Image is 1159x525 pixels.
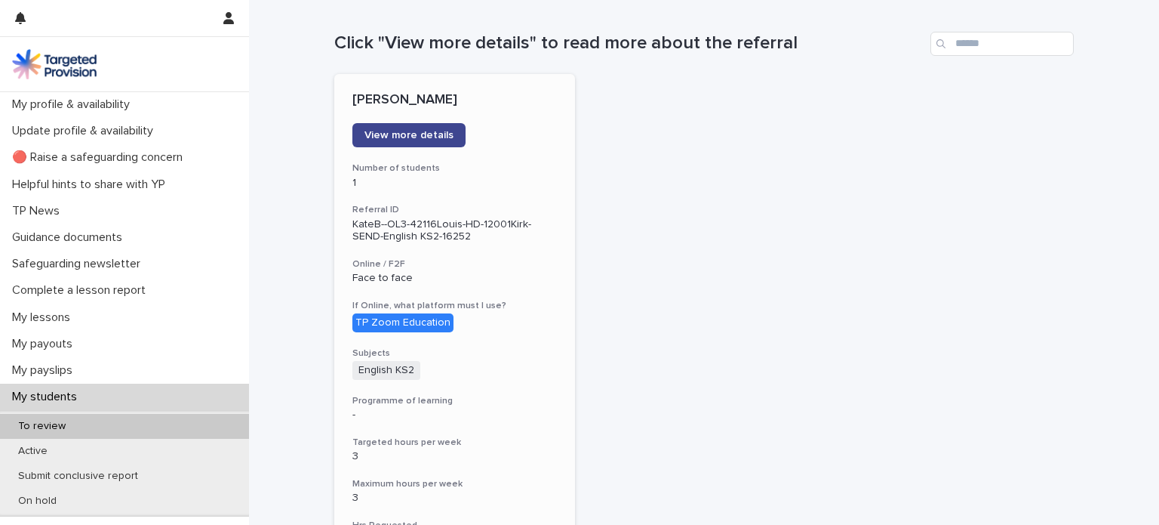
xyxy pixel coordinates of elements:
[6,124,165,138] p: Update profile & availability
[352,218,557,244] p: KateB--OL3-42116Louis-HD-12001Kirk-SEND-English KS2-16252
[352,450,557,463] p: 3
[352,478,557,490] h3: Maximum hours per week
[6,390,89,404] p: My students
[6,283,158,298] p: Complete a lesson report
[352,258,557,270] h3: Online / F2F
[6,97,142,112] p: My profile & availability
[334,32,924,54] h1: Click "View more details" to read more about the referral
[6,445,60,458] p: Active
[352,395,557,407] h3: Programme of learning
[364,130,453,141] span: View more details
[352,123,466,147] a: View more details
[6,495,69,508] p: On hold
[6,363,85,378] p: My payslips
[352,272,557,285] p: Face to face
[6,178,177,192] p: Helpful hints to share with YP
[930,32,1074,56] input: Search
[6,150,195,165] p: 🔴 Raise a safeguarding concern
[6,310,82,325] p: My lessons
[6,230,134,245] p: Guidance documents
[352,437,557,449] h3: Targeted hours per week
[6,257,152,271] p: Safeguarding newsletter
[352,347,557,360] h3: Subjects
[12,49,97,79] img: M5nRWzHhSzIhMunXDL62
[352,361,420,380] span: English KS2
[352,177,557,190] p: 1
[6,204,72,218] p: TP News
[352,204,557,216] h3: Referral ID
[352,300,557,312] h3: If Online, what platform must I use?
[6,470,150,483] p: Submit conclusive report
[6,420,78,433] p: To review
[352,492,557,505] p: 3
[352,313,453,332] div: TP Zoom Education
[352,92,557,109] p: [PERSON_NAME]
[352,162,557,174] h3: Number of students
[6,337,85,351] p: My payouts
[352,409,557,422] p: -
